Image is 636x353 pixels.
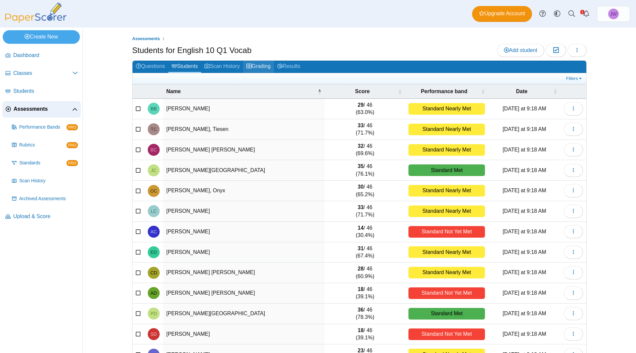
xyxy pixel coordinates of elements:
td: / 46 (63.0%) [325,99,405,119]
a: Grading [243,61,274,73]
div: Standard Met [408,308,485,320]
time: Sep 19, 2025 at 9:18 AM [503,167,546,173]
span: Name [166,88,316,95]
a: Scan History [201,61,243,73]
span: PRO [67,160,78,166]
span: Assessments [132,36,160,41]
td: [PERSON_NAME] [PERSON_NAME] [163,263,325,283]
time: Sep 19, 2025 at 9:18 AM [503,188,546,193]
span: Burke Brunton [151,106,157,111]
a: Create New [3,30,80,43]
a: Performance Bands PRO [9,119,80,135]
time: Sep 19, 2025 at 9:18 AM [503,147,546,152]
span: Joshua Williams [608,9,619,19]
td: / 46 (69.6%) [325,140,405,160]
a: Students [168,61,201,73]
b: 30 [358,184,364,190]
span: Date [492,88,552,95]
span: Assessments [14,105,72,113]
time: Sep 19, 2025 at 9:18 AM [503,249,546,255]
b: 35 [358,163,364,169]
b: 32 [358,143,364,149]
td: [PERSON_NAME] [163,242,325,263]
div: Standard Nearly Met [408,206,485,217]
span: Landon Connelly [151,209,157,213]
span: Preston Dixon [150,311,157,316]
span: Name : Activate to invert sorting [318,88,322,95]
a: Joshua Williams [597,6,630,22]
a: Questions [132,61,168,73]
a: Archived Assessments [9,191,80,207]
time: Sep 19, 2025 at 9:18 AM [503,331,546,337]
span: PRO [67,124,78,130]
span: Angel Diaz Valdez [150,291,157,295]
time: Sep 19, 2025 at 9:18 AM [503,311,546,316]
div: Standard Nearly Met [408,185,485,197]
span: Onyx Castillo [150,189,157,193]
span: Upgrade Account [479,10,525,17]
td: / 46 (76.1%) [325,160,405,181]
td: [PERSON_NAME] [PERSON_NAME] [163,140,325,160]
time: Sep 19, 2025 at 9:18 AM [503,126,546,132]
td: / 46 (65.2%) [325,181,405,201]
div: Standard Nearly Met [408,124,485,135]
a: Classes [3,66,80,82]
td: [PERSON_NAME] [163,201,325,222]
time: Sep 19, 2025 at 9:18 AM [503,290,546,296]
a: Assessments [131,35,162,43]
a: Results [274,61,303,73]
time: Sep 19, 2025 at 9:18 AM [503,229,546,234]
a: Add student [497,44,544,57]
td: / 46 (67.4%) [325,242,405,263]
span: Sara Doenges [150,332,157,336]
span: Students [13,88,78,95]
span: Classes [13,70,73,77]
span: Elijah Daniel [150,250,157,255]
span: Score : Activate to sort [398,88,402,95]
b: 36 [358,307,364,313]
a: Upload & Score [3,209,80,225]
span: Date : Activate to sort [553,88,557,95]
a: Rubrics PRO [9,137,80,153]
td: [PERSON_NAME] [163,222,325,242]
td: [PERSON_NAME] [PERSON_NAME] [163,283,325,304]
time: Sep 19, 2025 at 9:18 AM [503,106,546,111]
a: Alerts [579,7,594,21]
a: Standards PRO [9,155,80,171]
td: / 46 (71.7%) [325,201,405,222]
span: Upload & Score [13,213,78,220]
a: Assessments [3,101,80,117]
span: Joshua Williams [610,12,617,16]
td: / 46 (30.4%) [325,222,405,242]
span: Scan History [19,178,78,184]
a: Scan History [9,173,80,189]
td: [PERSON_NAME], Tiesen [163,119,325,140]
td: / 46 (39.1%) [325,324,405,345]
b: 31 [358,246,364,251]
td: [PERSON_NAME][GEOGRAPHIC_DATA] [163,304,325,324]
span: Rubrics [19,142,67,148]
span: Cristopher Diaz Garcia [150,270,157,275]
b: 14 [358,225,364,231]
span: Performance band [408,88,480,95]
td: [PERSON_NAME][GEOGRAPHIC_DATA] [163,160,325,181]
b: 28 [358,266,364,271]
span: Standards [19,160,67,166]
div: Standard Met [408,164,485,176]
span: Brandon Campos Paz [150,147,157,152]
div: Standard Nearly Met [408,103,485,115]
b: 29 [358,102,364,108]
span: Add student [504,47,537,53]
td: [PERSON_NAME], Onyx [163,181,325,201]
span: Jordan Casanova [151,168,156,173]
span: PRO [67,142,78,148]
td: / 46 (39.1%) [325,283,405,304]
a: Students [3,84,80,99]
span: Alex Cordova [150,229,157,234]
td: [PERSON_NAME] [163,99,325,119]
b: 33 [358,123,364,128]
a: PaperScorer [3,18,69,24]
span: Tiesen Calerich [151,127,157,132]
div: Standard Not Yet Met [408,287,485,299]
b: 18 [358,327,364,333]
